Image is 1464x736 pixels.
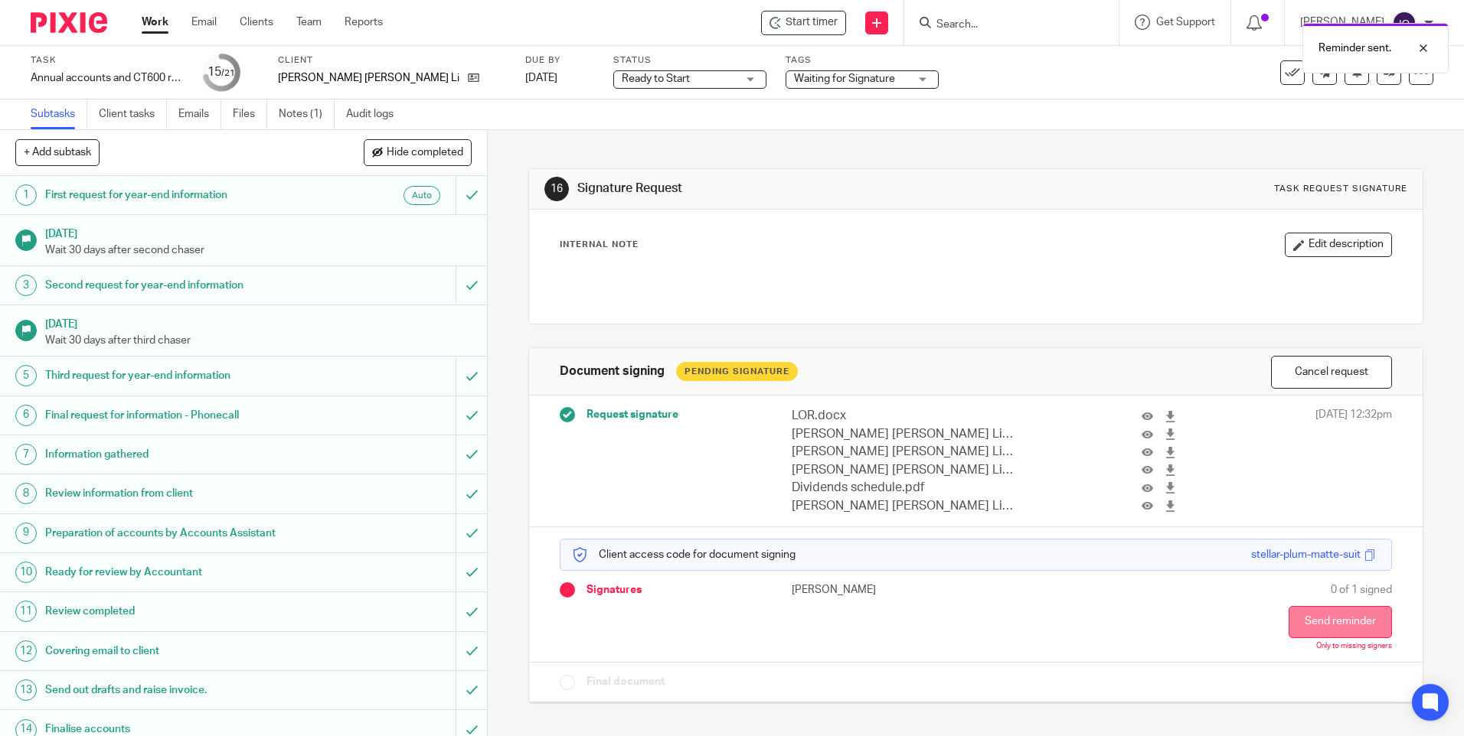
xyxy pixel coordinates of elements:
[45,679,309,702] h1: Send out drafts and raise invoice.
[1319,41,1391,56] p: Reminder sent.
[525,73,557,83] span: [DATE]
[560,363,665,379] h1: Document signing
[794,73,895,84] span: Waiting for Signature
[15,444,37,465] div: 7
[31,12,107,33] img: Pixie
[45,404,309,427] h1: Final request for information - Phonecall
[45,443,309,466] h1: Information gathered
[792,407,1022,425] p: LOR.docx
[761,11,846,35] div: Waterman Radcliffe Limited - Annual accounts and CT600 return - NON BOOKKEEPING CLIENTS
[404,186,440,205] div: Auto
[577,181,1008,197] h1: Signature Request
[45,482,309,505] h1: Review information from client
[45,184,309,207] h1: First request for year-end information
[240,15,273,30] a: Clients
[233,99,267,129] a: Files
[15,483,37,504] div: 8
[587,582,642,598] span: Signatures
[15,184,37,206] div: 1
[792,479,1022,497] p: Dividends schedule.pdf
[622,73,690,84] span: Ready to Start
[572,547,796,562] p: Client access code for document signing
[208,64,235,81] div: 15
[45,364,309,387] h1: Third request for year-end information
[792,425,1022,443] p: [PERSON_NAME] [PERSON_NAME] Limited - Filleted Accounts - [DATE].pdf
[45,640,309,663] h1: Covering email to client
[15,523,37,544] div: 9
[278,54,506,67] label: Client
[544,177,569,201] div: 16
[15,562,37,583] div: 10
[792,443,1022,461] p: [PERSON_NAME] [PERSON_NAME] Limited - Tax Return [DATE].pdf
[279,99,335,129] a: Notes (1)
[99,99,167,129] a: Client tasks
[15,405,37,426] div: 6
[676,362,798,381] div: Pending Signature
[191,15,217,30] a: Email
[525,54,594,67] label: Due by
[1251,547,1361,562] div: stellar-plum-matte-suit
[142,15,168,30] a: Work
[45,600,309,623] h1: Review completed
[31,70,184,86] div: Annual accounts and CT600 return - NON BOOKKEEPING CLIENTS
[45,333,472,348] p: Wait 30 days after third chaser
[45,274,309,297] h1: Second request for year-end information
[613,54,766,67] label: Status
[296,15,322,30] a: Team
[792,582,975,598] p: [PERSON_NAME]
[31,54,184,67] label: Task
[221,69,235,77] small: /21
[31,99,87,129] a: Subtasks
[587,674,665,689] span: Final document
[45,313,472,332] h1: [DATE]
[15,139,100,165] button: + Add subtask
[1316,642,1392,651] p: Only to missing signers
[1331,582,1392,598] span: 0 of 1 signed
[15,640,37,662] div: 12
[45,561,309,584] h1: Ready for review by Accountant
[45,223,472,242] h1: [DATE]
[560,239,639,251] p: Internal Note
[15,679,37,701] div: 13
[15,365,37,386] div: 5
[45,522,309,545] h1: Preparation of accounts by Accounts Assistant
[15,601,37,622] div: 11
[1289,606,1392,638] button: Send reminder
[364,139,472,165] button: Hide completed
[178,99,221,129] a: Emails
[1271,356,1392,389] button: Cancel request
[45,243,472,258] p: Wait 30 days after second chaser
[587,407,678,422] span: Request signature
[792,461,1022,479] p: [PERSON_NAME] [PERSON_NAME] Limited Tax Computation [DATE].pdf
[15,275,37,296] div: 3
[792,497,1022,515] p: [PERSON_NAME] [PERSON_NAME] Limited - Accounts - [DATE].pdf
[346,99,405,129] a: Audit logs
[1285,233,1392,257] button: Edit description
[1315,407,1392,515] span: [DATE] 12:32pm
[1274,183,1407,195] div: Task request signature
[1392,11,1417,35] img: svg%3E
[387,147,463,159] span: Hide completed
[345,15,383,30] a: Reports
[278,70,460,86] p: [PERSON_NAME] [PERSON_NAME] Limited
